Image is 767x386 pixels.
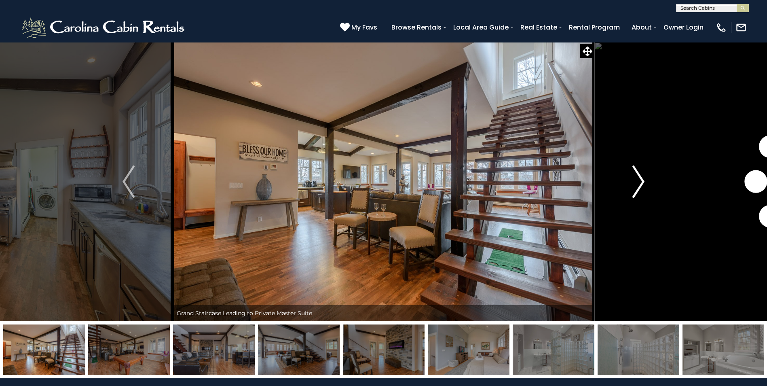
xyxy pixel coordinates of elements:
[682,324,764,375] img: 163476357
[123,165,135,198] img: arrow
[85,42,173,321] button: Previous
[598,324,679,375] img: 163476355
[88,324,170,375] img: 163275181
[173,324,255,375] img: 163275182
[20,15,188,40] img: White-1-2.png
[565,20,624,34] a: Rental Program
[628,20,656,34] a: About
[428,324,509,375] img: 163275185
[632,165,644,198] img: arrow
[516,20,561,34] a: Real Estate
[173,305,594,321] div: Grand Staircase Leading to Private Master Suite
[735,22,747,33] img: mail-regular-white.png
[351,22,377,32] span: My Favs
[513,324,594,375] img: 163476354
[594,42,682,321] button: Next
[343,324,425,375] img: 163275184
[659,20,708,34] a: Owner Login
[449,20,513,34] a: Local Area Guide
[387,20,446,34] a: Browse Rentals
[340,22,379,33] a: My Favs
[3,324,85,375] img: 163275180
[716,22,727,33] img: phone-regular-white.png
[258,324,340,375] img: 163275183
